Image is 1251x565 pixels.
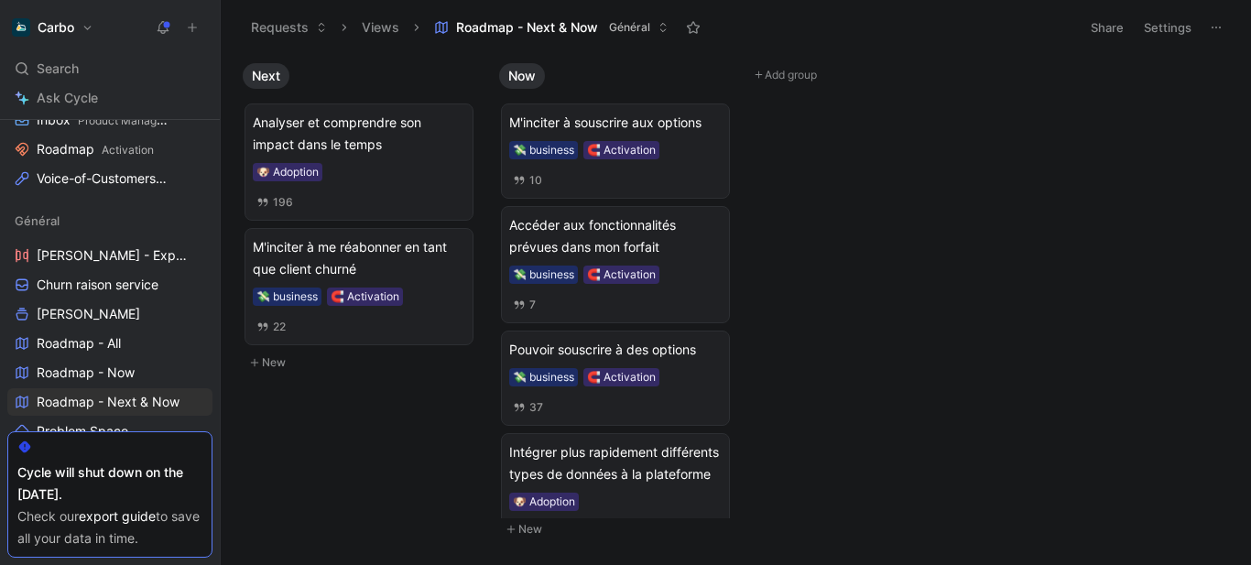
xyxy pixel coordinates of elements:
[79,508,156,524] a: export guide
[38,19,74,36] h1: Carbo
[501,331,730,426] a: Pouvoir souscrire à des options💸 business🧲 Activation37
[253,192,297,212] button: 196
[7,271,212,299] a: Churn raison service
[513,368,574,386] div: 💸 business
[509,441,722,485] span: Intégrer plus rapidement différents types de données à la plateforme
[37,422,128,440] span: Problem Space
[37,364,135,382] span: Roadmap - Now
[354,14,408,41] button: Views
[7,242,212,269] a: [PERSON_NAME] - Export Cycle
[37,140,154,159] span: Roadmap
[509,339,722,361] span: Pouvoir souscrire à des options
[273,197,293,208] span: 196
[529,175,542,186] span: 10
[513,266,574,284] div: 💸 business
[529,299,536,310] span: 7
[37,87,98,109] span: Ask Cycle
[501,206,730,323] a: Accéder aux fonctionnalités prévues dans mon forfait💸 business🧲 Activation7
[78,114,189,127] span: Product Management
[7,55,212,82] div: Search
[256,288,318,306] div: 💸 business
[7,84,212,112] a: Ask Cycle
[331,288,399,306] div: 🧲 Activation
[245,103,473,221] a: Analyser et comprendre son impact dans le temps🐶 Adoption196
[273,321,286,332] span: 22
[17,505,202,549] div: Check our to save all your data in time.
[1136,15,1200,40] button: Settings
[256,163,319,181] div: 🐶 Adoption
[253,236,465,280] span: M'inciter à me réabonner en tant que client churné
[499,518,741,540] button: New
[37,111,169,130] span: Inbox
[37,169,180,189] span: Voice-of-Customers
[509,295,539,315] button: 7
[7,418,212,445] a: Problem Space
[7,388,212,416] a: Roadmap - Next & Now
[748,64,995,86] button: Add group
[508,67,536,85] span: Now
[37,334,121,353] span: Roadmap - All
[243,14,335,41] button: Requests
[609,18,650,37] span: Général
[252,67,280,85] span: Next
[37,305,140,323] span: [PERSON_NAME]
[499,63,545,89] button: Now
[7,106,212,134] a: InboxProduct Management
[509,397,547,418] button: 37
[513,493,575,511] div: 🐶 Adoption
[12,18,30,37] img: Carbo
[243,352,484,374] button: New
[15,212,60,230] span: Général
[587,266,656,284] div: 🧲 Activation
[587,141,656,159] div: 🧲 Activation
[529,402,543,413] span: 37
[7,165,212,192] a: Voice-of-CustomersProduct Management
[509,112,722,134] span: M'inciter à souscrire aux options
[253,112,465,156] span: Analyser et comprendre son impact dans le temps
[37,276,158,294] span: Churn raison service
[245,228,473,345] a: M'inciter à me réabonner en tant que client churné💸 business🧲 Activation22
[102,143,154,157] span: Activation
[501,103,730,199] a: M'inciter à souscrire aux options💸 business🧲 Activation10
[7,136,212,163] a: RoadmapActivation
[7,207,212,234] div: Général
[37,393,179,411] span: Roadmap - Next & Now
[1082,15,1132,40] button: Share
[235,55,492,383] div: NextNew
[492,55,748,549] div: NowNew
[37,246,190,265] span: [PERSON_NAME] - Export Cycle
[243,63,289,89] button: Next
[37,58,79,80] span: Search
[513,141,574,159] div: 💸 business
[17,462,202,505] div: Cycle will shut down on the [DATE].
[7,300,212,328] a: [PERSON_NAME]
[509,214,722,258] span: Accéder aux fonctionnalités prévues dans mon forfait
[509,170,546,190] button: 10
[587,368,656,386] div: 🧲 Activation
[456,18,598,37] span: Roadmap - Next & Now
[7,359,212,386] a: Roadmap - Now
[426,14,677,41] button: Roadmap - Next & NowGénéral
[7,330,212,357] a: Roadmap - All
[7,15,98,40] button: CarboCarbo
[501,433,730,550] a: Intégrer plus rapidement différents types de données à la plateforme🐶 Adoption74
[253,317,289,337] button: 22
